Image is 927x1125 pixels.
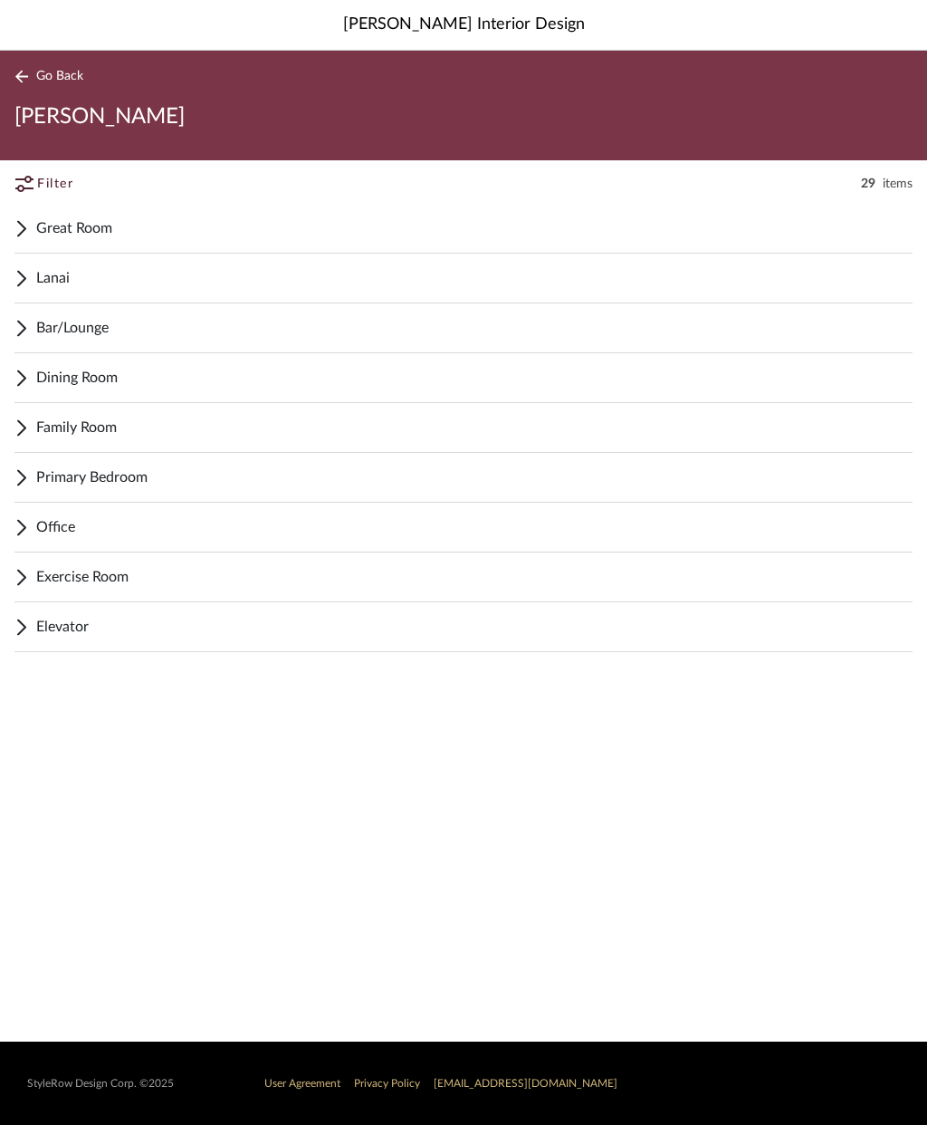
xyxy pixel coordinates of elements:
a: Privacy Policy [354,1078,420,1089]
button: Filter [14,168,115,200]
span: Office [36,516,913,538]
span: [PERSON_NAME] [14,102,185,131]
span: Elevator [36,616,913,638]
span: Bar/Lounge [36,317,913,339]
a: [EMAIL_ADDRESS][DOMAIN_NAME] [434,1078,617,1089]
span: Dining Room [36,367,913,389]
span: Primary Bedroom [36,466,913,488]
span: Great Room [36,217,913,239]
a: Go Back [14,65,90,88]
span: 29 [861,175,875,193]
span: Lanai [36,267,913,289]
span: Exercise Room [36,566,913,588]
span: Filter [37,175,73,194]
span: items [883,175,913,193]
span: Go Back [36,69,83,84]
span: Family Room [36,417,913,438]
a: User Agreement [264,1078,340,1089]
div: StyleRow Design Corp. ©2025 [27,1077,174,1091]
span: [PERSON_NAME] Interior Design [343,13,585,37]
